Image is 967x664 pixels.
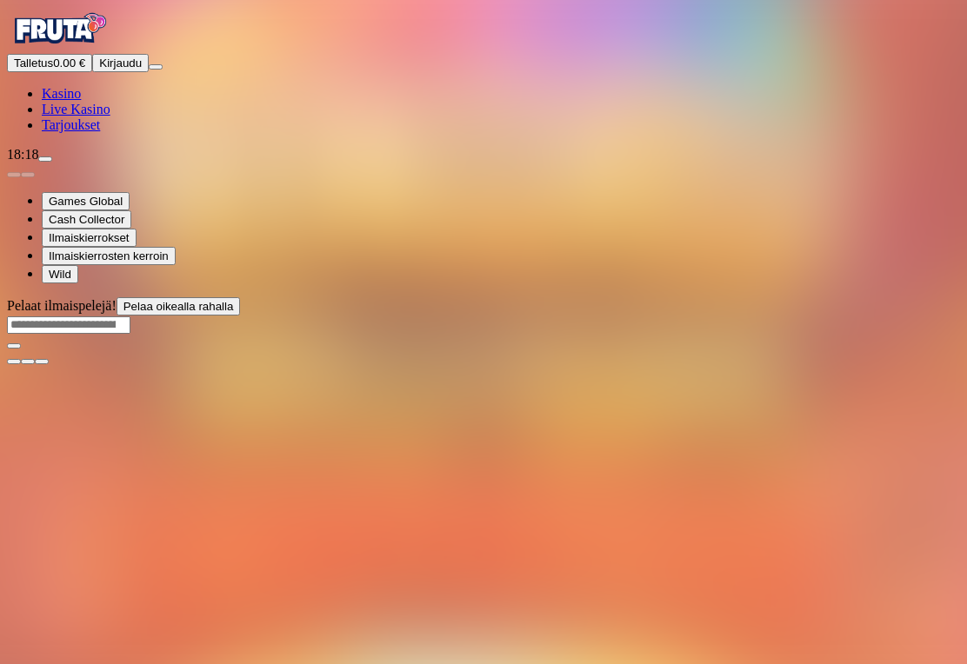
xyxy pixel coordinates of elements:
[42,229,137,247] button: Ilmaiskierrokset
[7,38,111,53] a: Fruta
[49,231,130,244] span: Ilmaiskierrokset
[42,86,81,101] span: Kasino
[7,316,130,334] input: Search
[49,268,71,281] span: Wild
[35,359,49,364] button: fullscreen icon
[7,54,92,72] button: Talletusplus icon0.00 €
[14,56,53,70] span: Talletus
[42,117,100,132] a: gift-inverted iconTarjoukset
[49,249,169,262] span: Ilmaiskierrosten kerroin
[21,359,35,364] button: chevron-down icon
[42,86,81,101] a: diamond iconKasino
[123,300,234,313] span: Pelaa oikealla rahalla
[42,210,131,229] button: Cash Collector
[42,117,100,132] span: Tarjoukset
[21,172,35,177] button: next slide
[42,265,78,283] button: Wild
[92,54,149,72] button: Kirjaudu
[7,7,960,133] nav: Primary
[99,56,142,70] span: Kirjaudu
[49,213,124,226] span: Cash Collector
[42,192,130,210] button: Games Global
[7,172,21,177] button: prev slide
[53,56,85,70] span: 0.00 €
[7,359,21,364] button: close icon
[42,247,176,265] button: Ilmaiskierrosten kerroin
[117,297,241,315] button: Pelaa oikealla rahalla
[7,7,111,50] img: Fruta
[42,102,110,116] a: poker-chip iconLive Kasino
[7,343,21,349] button: play icon
[7,147,38,162] span: 18:18
[38,156,52,162] button: live-chat
[49,195,123,208] span: Games Global
[42,102,110,116] span: Live Kasino
[149,64,163,70] button: menu
[7,297,960,315] div: Pelaat ilmaispelejä!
